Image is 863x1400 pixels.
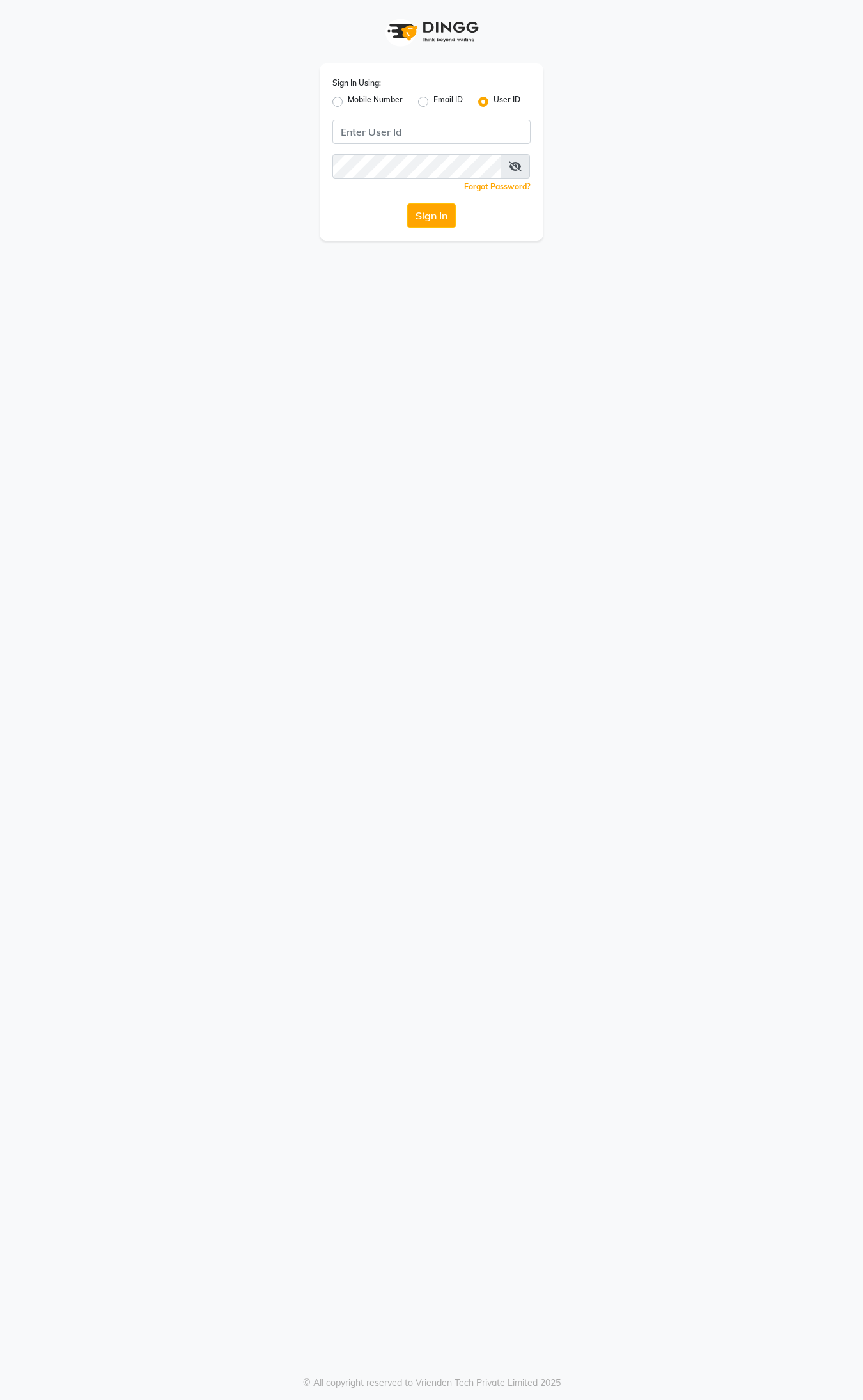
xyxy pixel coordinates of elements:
[332,120,531,144] input: Username
[348,94,403,109] label: Mobile Number
[464,182,531,191] a: Forgot Password?
[407,203,456,228] button: Sign In
[380,13,483,51] img: logo1.svg
[494,94,520,109] label: User ID
[332,77,381,89] label: Sign In Using:
[332,154,501,179] input: Username
[433,94,463,109] label: Email ID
